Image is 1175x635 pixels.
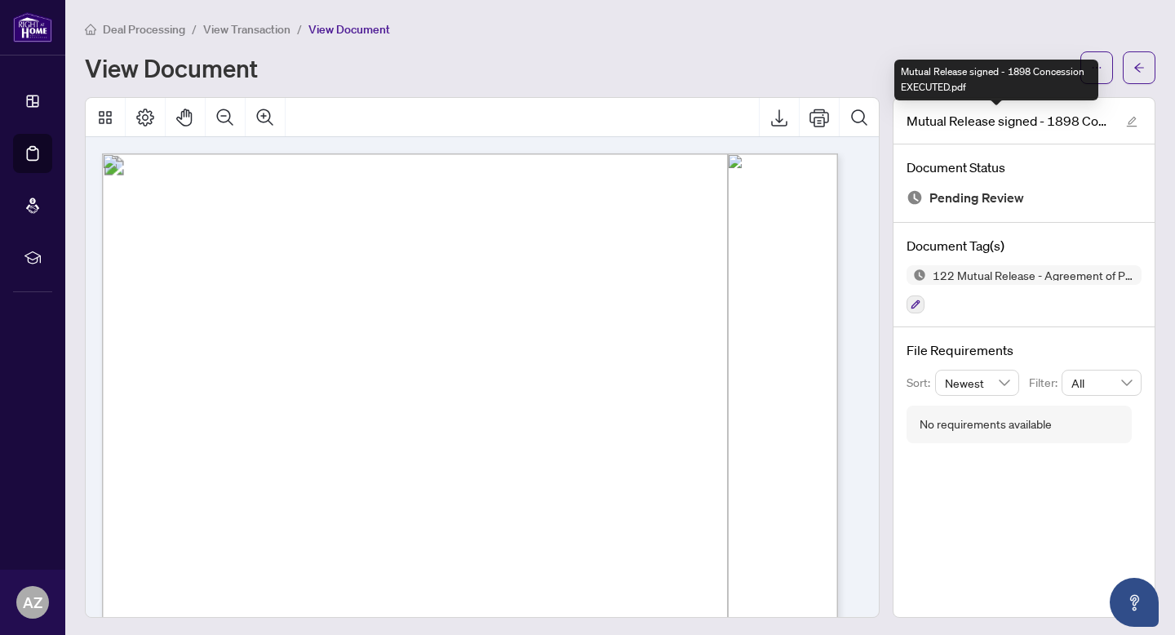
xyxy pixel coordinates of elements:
[203,22,290,37] span: View Transaction
[907,340,1142,360] h4: File Requirements
[192,20,197,38] li: /
[85,55,258,81] h1: View Document
[920,415,1052,433] div: No requirements available
[894,60,1098,100] div: Mutual Release signed - 1898 Concession EXECUTED.pdf
[85,24,96,35] span: home
[13,12,52,42] img: logo
[907,189,923,206] img: Document Status
[929,187,1024,209] span: Pending Review
[1029,374,1062,392] p: Filter:
[1071,371,1132,395] span: All
[907,265,926,285] img: Status Icon
[1110,578,1159,627] button: Open asap
[907,111,1111,131] span: Mutual Release signed - 1898 Concession EXECUTED.pdf
[23,591,42,614] span: AZ
[308,22,390,37] span: View Document
[907,158,1142,177] h4: Document Status
[103,22,185,37] span: Deal Processing
[907,374,935,392] p: Sort:
[1126,116,1137,127] span: edit
[1133,62,1145,73] span: arrow-left
[926,269,1142,281] span: 122 Mutual Release - Agreement of Purchase and Sale
[945,371,1010,395] span: Newest
[907,236,1142,255] h4: Document Tag(s)
[297,20,302,38] li: /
